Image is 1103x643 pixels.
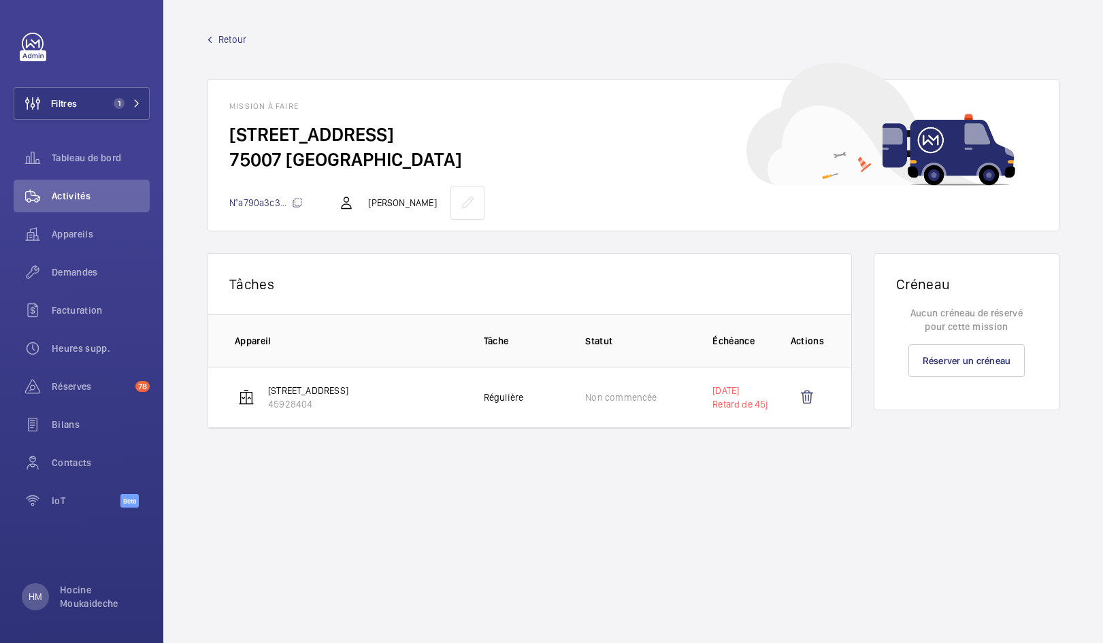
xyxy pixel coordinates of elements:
[52,380,130,393] span: Réserves
[52,494,120,508] span: IoT
[712,334,768,348] p: Échéance
[135,381,150,392] span: 78
[791,334,824,348] p: Actions
[52,456,150,469] span: Contacts
[484,334,564,348] p: Tâche
[52,265,150,279] span: Demandes
[268,384,348,397] p: [STREET_ADDRESS]
[908,344,1025,377] a: Réserver un créneau
[52,189,150,203] span: Activités
[114,98,125,109] span: 1
[52,151,150,165] span: Tableau de bord
[218,33,246,46] span: Retour
[585,391,657,404] p: Non commencée
[229,101,1037,111] h1: Mission à faire
[52,227,150,241] span: Appareils
[712,384,768,397] p: [DATE]
[746,63,1015,186] img: car delivery
[229,122,1037,147] h2: [STREET_ADDRESS]
[268,397,348,411] p: 45928404
[120,494,139,508] span: Beta
[484,391,524,404] p: Régulière
[29,590,42,604] p: HM
[52,303,150,317] span: Facturation
[229,147,1037,172] h2: 75007 [GEOGRAPHIC_DATA]
[229,197,303,208] span: N°a790a3c3...
[896,306,1037,333] p: Aucun créneau de réservé pour cette mission
[51,97,77,110] span: Filtres
[235,334,462,348] p: Appareil
[52,342,150,355] span: Heures supp.
[712,397,768,411] p: Retard de 45j
[896,276,1037,293] h1: Créneau
[229,276,829,293] p: Tâches
[238,389,254,406] img: elevator.svg
[585,334,691,348] p: Statut
[52,418,150,431] span: Bilans
[14,87,150,120] button: Filtres1
[368,196,436,210] p: [PERSON_NAME]
[60,583,142,610] p: Hocine Moukaideche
